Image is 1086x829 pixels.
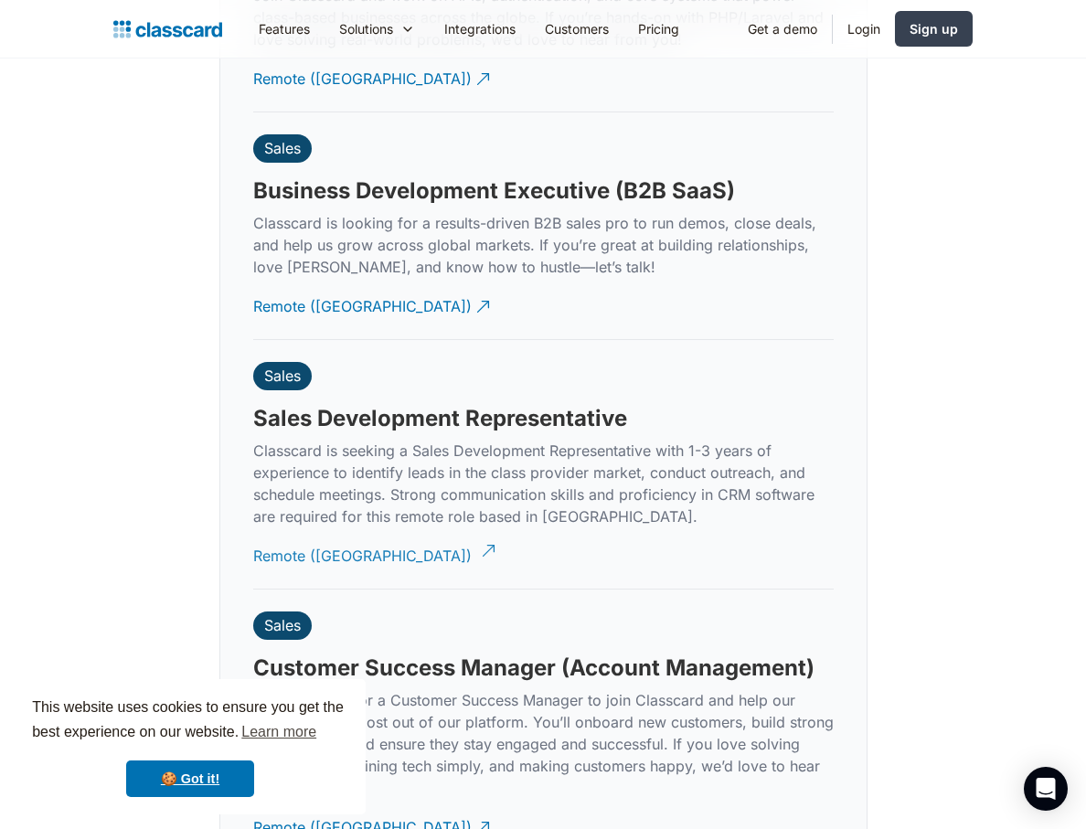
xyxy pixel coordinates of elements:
[244,8,325,49] a: Features
[623,8,694,49] a: Pricing
[264,616,301,634] div: Sales
[910,19,958,38] div: Sign up
[253,689,834,799] p: We’re looking for a Customer Success Manager to join Classcard and help our clients get the most ...
[325,8,430,49] div: Solutions
[430,8,530,49] a: Integrations
[239,718,319,746] a: learn more about cookies
[253,282,472,317] div: Remote ([GEOGRAPHIC_DATA])
[733,8,832,49] a: Get a demo
[113,16,222,42] a: home
[32,696,348,746] span: This website uses cookies to ensure you get the best experience on our website.
[895,11,973,47] a: Sign up
[253,654,814,682] h3: Customer Success Manager (Account Management)
[15,679,366,814] div: cookieconsent
[264,139,301,157] div: Sales
[253,212,834,278] p: Classcard is looking for a results-driven B2B sales pro to run demos, close deals, and help us gr...
[264,367,301,385] div: Sales
[253,54,493,104] a: Remote ([GEOGRAPHIC_DATA])
[530,8,623,49] a: Customers
[126,760,254,797] a: dismiss cookie message
[833,8,895,49] a: Login
[339,19,393,38] div: Solutions
[253,531,472,567] div: Remote ([GEOGRAPHIC_DATA])
[253,440,834,527] p: Classcard is seeking a Sales Development Representative with 1-3 years of experience to identify ...
[253,282,493,332] a: Remote ([GEOGRAPHIC_DATA])
[1024,767,1068,811] div: Open Intercom Messenger
[253,177,735,205] h3: Business Development Executive (B2B SaaS)
[253,531,493,581] a: Remote ([GEOGRAPHIC_DATA])
[253,54,472,90] div: Remote ([GEOGRAPHIC_DATA])
[253,405,627,432] h3: Sales Development Representative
